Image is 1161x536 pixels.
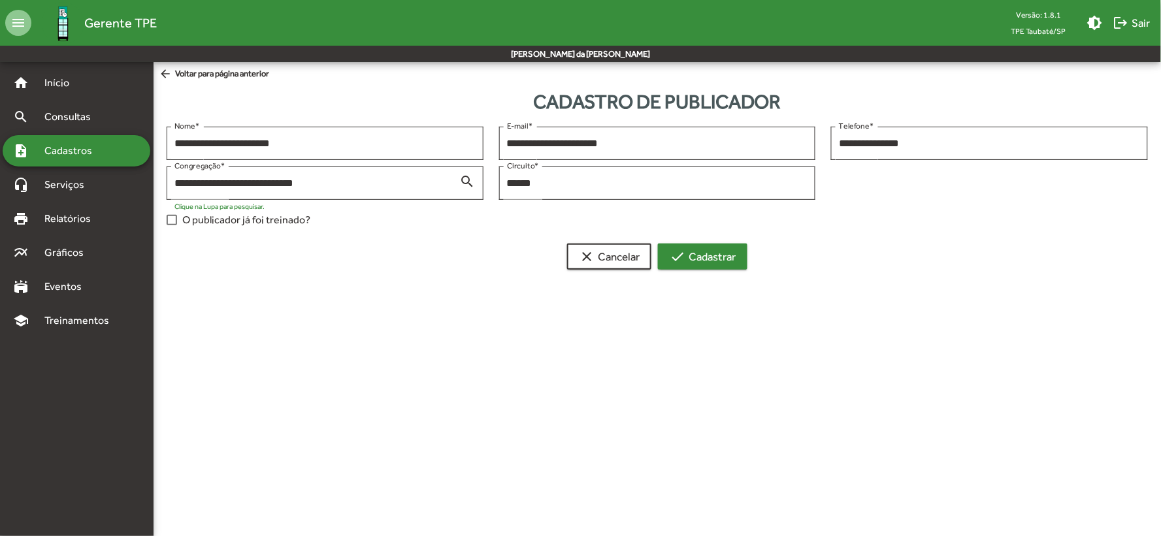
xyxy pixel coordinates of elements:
[13,245,29,260] mat-icon: multiline_chart
[174,202,265,210] mat-hint: Clique na Lupa para pesquisar.
[5,10,31,36] mat-icon: menu
[182,212,310,228] span: O publicador já foi treinado?
[579,245,640,268] span: Cancelar
[658,244,747,270] button: Cadastrar
[159,67,269,82] span: Voltar para página anterior
[1087,15,1103,31] mat-icon: brightness_medium
[37,177,102,193] span: Serviços
[37,75,88,91] span: Início
[37,211,108,227] span: Relatórios
[13,177,29,193] mat-icon: headset_mic
[13,75,29,91] mat-icon: home
[13,211,29,227] mat-icon: print
[13,109,29,125] mat-icon: search
[1113,15,1129,31] mat-icon: logout
[37,279,99,294] span: Eventos
[1001,23,1077,39] span: TPE Taubaté/SP
[159,67,175,82] mat-icon: arrow_back
[579,249,595,264] mat-icon: clear
[154,87,1161,116] div: Cadastro de publicador
[670,249,685,264] mat-icon: check
[13,143,29,159] mat-icon: note_add
[13,279,29,294] mat-icon: stadium
[1108,11,1156,35] button: Sair
[670,245,736,268] span: Cadastrar
[567,244,651,270] button: Cancelar
[31,2,157,44] a: Gerente TPE
[37,143,109,159] span: Cadastros
[1001,7,1077,23] div: Versão: 1.8.1
[84,12,157,33] span: Gerente TPE
[37,245,101,260] span: Gráficos
[37,109,108,125] span: Consultas
[460,173,476,189] mat-icon: search
[1113,11,1151,35] span: Sair
[42,2,84,44] img: Logo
